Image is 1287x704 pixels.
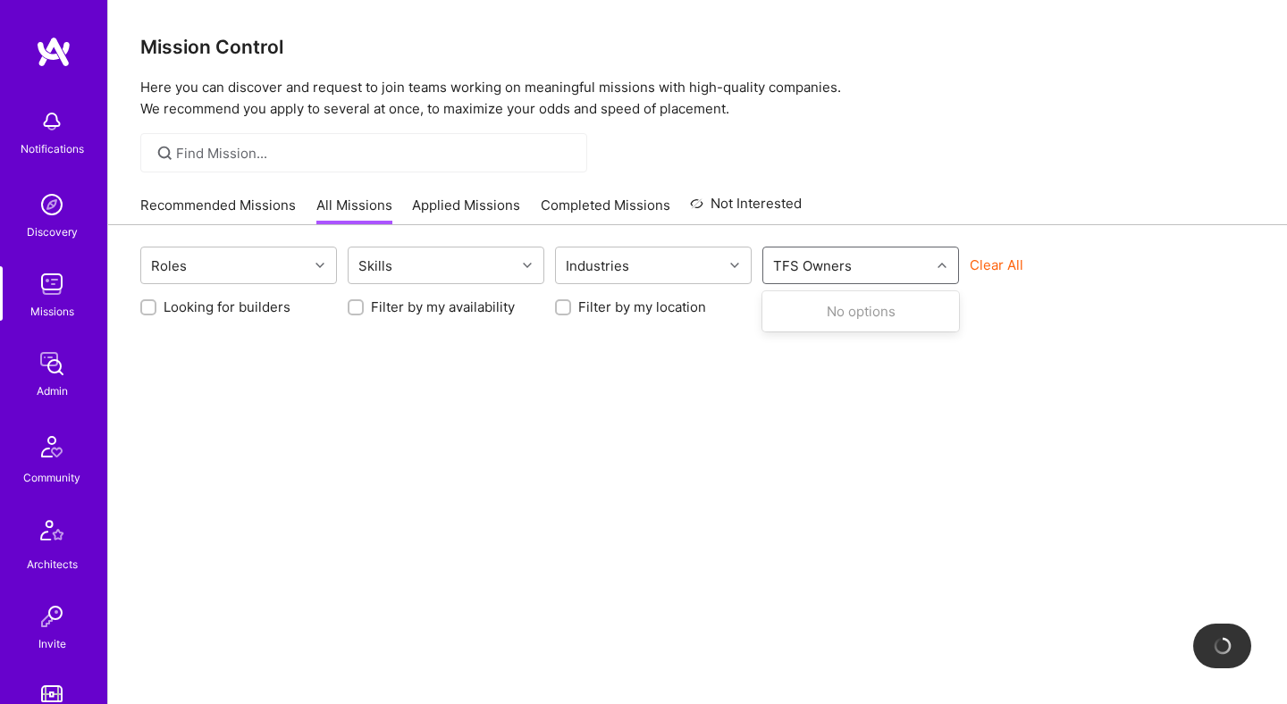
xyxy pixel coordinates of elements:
[30,425,73,468] img: Community
[34,187,70,222] img: discovery
[970,256,1023,274] button: Clear All
[561,253,634,279] div: Industries
[1214,637,1232,655] img: loading
[541,196,670,225] a: Completed Missions
[140,196,296,225] a: Recommended Missions
[371,298,515,316] label: Filter by my availability
[34,346,70,381] img: admin teamwork
[41,685,63,702] img: tokens
[155,143,175,163] i: icon SearchGrey
[27,222,78,241] div: Discovery
[730,261,739,270] i: icon Chevron
[147,253,191,279] div: Roles
[30,512,73,555] img: Architects
[354,253,397,279] div: Skills
[38,634,66,653] div: Invite
[412,196,520,225] a: Applied Missions
[762,295,959,328] div: No options
[578,298,706,316] label: Filter by my location
[34,266,70,302] img: teamwork
[27,555,78,574] div: Architects
[176,144,574,163] input: Find Mission...
[34,599,70,634] img: Invite
[164,298,290,316] label: Looking for builders
[30,302,74,321] div: Missions
[21,139,84,158] div: Notifications
[315,261,324,270] i: icon Chevron
[316,196,392,225] a: All Missions
[34,104,70,139] img: bell
[523,261,532,270] i: icon Chevron
[36,36,71,68] img: logo
[769,253,856,279] div: TFS Owners
[37,381,68,400] div: Admin
[140,36,1255,58] h3: Mission Control
[690,193,802,225] a: Not Interested
[140,77,1255,120] p: Here you can discover and request to join teams working on meaningful missions with high-quality ...
[23,468,80,487] div: Community
[938,261,946,270] i: icon Chevron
